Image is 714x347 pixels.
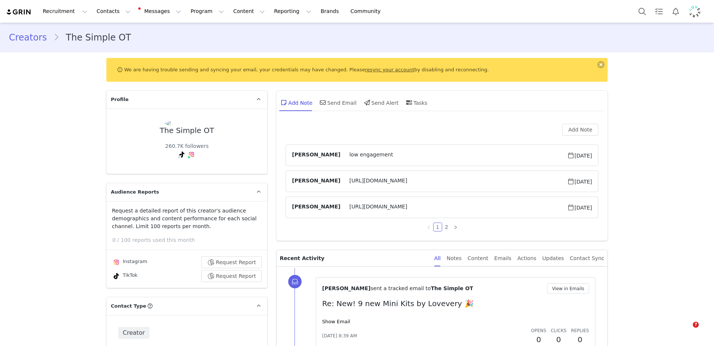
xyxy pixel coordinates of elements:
[322,319,350,324] a: Show Email
[113,259,119,265] img: instagram.svg
[494,250,511,267] div: Emails
[442,223,451,231] li: 2
[160,126,214,135] div: The Simple OT
[431,285,473,291] span: The Simple OT
[453,225,458,230] i: icon: right
[340,177,567,186] span: [URL][DOMAIN_NAME]
[551,328,566,333] span: Clicks
[111,188,159,196] span: Audience Reports
[340,203,567,212] span: [URL][DOMAIN_NAME]
[346,3,389,20] a: Community
[451,223,460,231] li: Next Page
[201,256,262,268] button: Request Report
[693,322,699,328] span: 7
[112,236,267,244] p: 0 / 100 reports used this month
[318,94,357,111] div: Send Email
[322,298,589,309] p: Re: New! 9 new Mini Kits by Lovevery 🎉
[165,142,209,150] div: 260.7K followers
[270,3,316,20] button: Reporting
[189,152,194,158] img: instagram.svg
[365,67,414,72] a: resync your account
[279,94,312,111] div: Add Note
[433,223,442,231] li: 1
[405,94,428,111] div: Tasks
[547,283,589,294] button: View in Emails
[340,151,567,160] span: low engagement
[292,177,340,186] span: [PERSON_NAME]
[6,9,32,16] img: grin logo
[434,223,442,231] a: 1
[92,3,135,20] button: Contacts
[118,327,149,339] span: Creator
[38,3,92,20] button: Recruitment
[447,250,461,267] div: Notes
[542,250,564,267] div: Updates
[651,3,667,20] a: Tasks
[567,177,592,186] span: [DATE]
[443,223,451,231] a: 2
[678,322,695,340] iframe: Intercom live chat
[467,250,488,267] div: Content
[111,96,129,103] span: Profile
[280,250,428,266] p: Recent Activity
[322,333,357,339] span: [DATE] 8:39 AM
[165,120,209,126] img: 72efebb8-5b35-4068-8454-4f32d84558a2.jpg
[571,334,589,345] h2: 0
[112,272,138,280] div: TikTok
[570,250,604,267] div: Contact Sync
[112,258,147,267] div: Instagram
[531,334,546,345] h2: 0
[668,3,684,20] button: Notifications
[363,94,399,111] div: Send Alert
[424,223,433,231] li: Previous Page
[684,6,708,17] button: Profile
[567,203,592,212] span: [DATE]
[186,3,228,20] button: Program
[292,151,340,160] span: [PERSON_NAME]
[551,334,566,345] h2: 0
[567,151,592,160] span: [DATE]
[111,302,146,310] span: Contact Type
[562,124,598,136] button: Add Note
[531,328,546,333] span: Opens
[434,250,441,267] div: All
[322,285,370,291] span: [PERSON_NAME]
[9,31,54,44] a: Creators
[571,328,589,333] span: Replies
[201,270,262,282] button: Request Report
[427,225,431,230] i: icon: left
[316,3,345,20] a: Brands
[229,3,269,20] button: Content
[689,6,701,17] img: aab4fa52-f3b6-45ad-b5a4-f3a4a61786d6.png
[106,58,608,82] div: We are having trouble sending and syncing your email, your credentials may have changed. Please b...
[370,285,431,291] span: sent a tracked email to
[292,203,340,212] span: [PERSON_NAME]
[517,250,536,267] div: Actions
[634,3,650,20] button: Search
[135,3,186,20] button: Messages
[112,207,262,230] p: Request a detailed report of this creator's audience demographics and content performance for eac...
